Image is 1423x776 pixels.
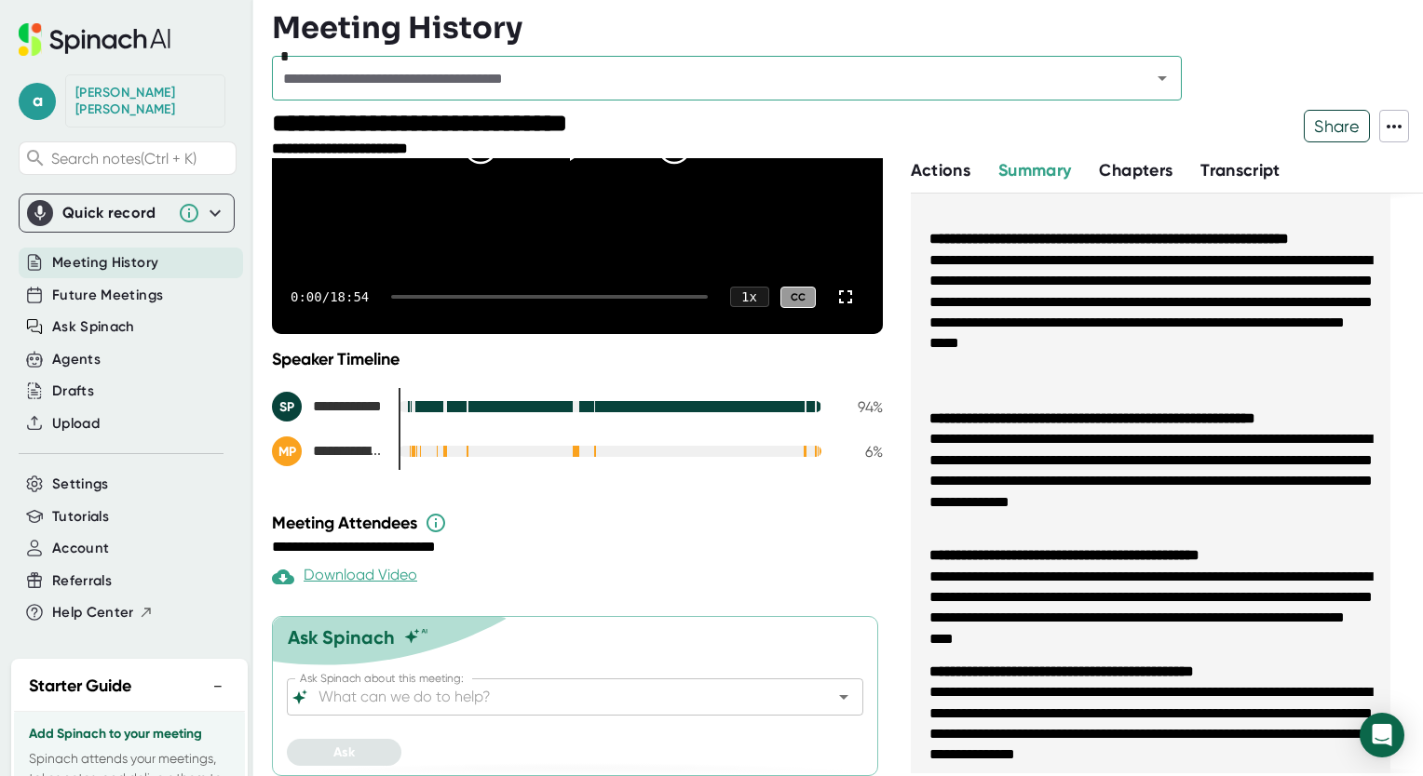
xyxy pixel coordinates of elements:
[315,684,803,710] input: What can we do to help?
[1305,110,1369,142] span: Share
[272,10,522,46] h3: Meeting History
[52,506,109,528] button: Tutorials
[780,287,816,308] div: CC
[272,392,384,421] div: Sarah Powell
[52,316,135,338] button: Ask Spinach
[272,436,384,466] div: Megan Pfuhler
[52,285,163,306] button: Future Meetings
[272,566,417,588] div: Download Video
[836,443,883,461] div: 6 %
[62,204,169,222] div: Quick record
[206,673,230,700] button: −
[272,349,883,369] div: Speaker Timeline
[272,512,888,534] div: Meeting Attendees
[1099,160,1172,181] span: Chapters
[287,739,401,766] button: Ask
[52,349,101,370] button: Agents
[52,538,109,559] button: Account
[52,570,112,592] button: Referrals
[75,85,215,117] div: Amanda Torres
[1200,158,1281,183] button: Transcript
[51,150,231,167] span: Search notes (Ctrl + K)
[272,436,302,466] div: MP
[333,744,355,760] span: Ask
[52,413,100,435] button: Upload
[911,160,970,181] span: Actions
[52,474,109,495] button: Settings
[1304,110,1370,142] button: Share
[1149,65,1175,91] button: Open
[836,398,883,416] div: 94 %
[288,626,395,649] div: Ask Spinach
[272,392,302,421] div: SP
[730,287,769,307] div: 1 x
[19,83,56,120] span: a
[998,158,1071,183] button: Summary
[29,727,230,742] h3: Add Spinach to your meeting
[1099,158,1172,183] button: Chapters
[1200,160,1281,181] span: Transcript
[52,381,94,402] button: Drafts
[27,194,226,232] div: Quick record
[52,252,158,274] button: Meeting History
[52,602,154,623] button: Help Center
[29,674,131,699] h2: Starter Guide
[831,684,857,710] button: Open
[998,160,1071,181] span: Summary
[911,158,970,183] button: Actions
[1360,713,1404,757] div: Open Intercom Messenger
[291,289,369,304] div: 0:00 / 18:54
[52,602,134,623] span: Help Center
